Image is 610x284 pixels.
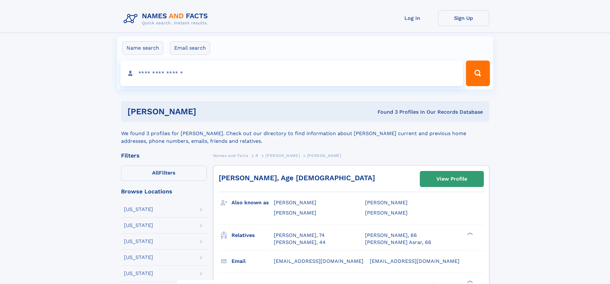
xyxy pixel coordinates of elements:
[121,10,213,28] img: Logo Names and Facts
[124,239,153,244] div: [US_STATE]
[170,41,210,55] label: Email search
[124,223,153,228] div: [US_STATE]
[127,108,287,116] h1: [PERSON_NAME]
[124,271,153,276] div: [US_STATE]
[307,153,341,158] span: [PERSON_NAME]
[124,207,153,212] div: [US_STATE]
[232,230,274,241] h3: Relatives
[466,231,473,236] div: ❯
[121,166,207,181] label: Filters
[274,210,316,216] span: [PERSON_NAME]
[365,239,431,246] a: [PERSON_NAME] Asrar, 66
[265,151,300,159] a: [PERSON_NAME]
[370,258,460,264] span: [EMAIL_ADDRESS][DOMAIN_NAME]
[365,232,417,239] a: [PERSON_NAME], 66
[121,153,207,158] div: Filters
[256,153,258,158] span: R
[436,172,467,186] div: View Profile
[274,258,363,264] span: [EMAIL_ADDRESS][DOMAIN_NAME]
[232,197,274,208] h3: Also known as
[265,153,300,158] span: [PERSON_NAME]
[256,151,258,159] a: R
[438,10,489,26] a: Sign Up
[120,61,463,86] input: search input
[274,199,316,206] span: [PERSON_NAME]
[232,256,274,267] h3: Email
[122,41,163,55] label: Name search
[387,10,438,26] a: Log In
[466,280,473,284] div: ❯
[287,109,483,116] div: Found 3 Profiles In Our Records Database
[274,239,326,246] a: [PERSON_NAME], 44
[152,170,159,176] span: All
[219,174,375,182] a: [PERSON_NAME], Age [DEMOGRAPHIC_DATA]
[466,61,490,86] button: Search Button
[274,232,325,239] a: [PERSON_NAME], 74
[365,210,408,216] span: [PERSON_NAME]
[124,255,153,260] div: [US_STATE]
[365,199,408,206] span: [PERSON_NAME]
[213,151,248,159] a: Names and Facts
[121,189,207,194] div: Browse Locations
[121,122,489,145] div: We found 3 profiles for [PERSON_NAME]. Check out our directory to find information about [PERSON_...
[420,171,484,187] a: View Profile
